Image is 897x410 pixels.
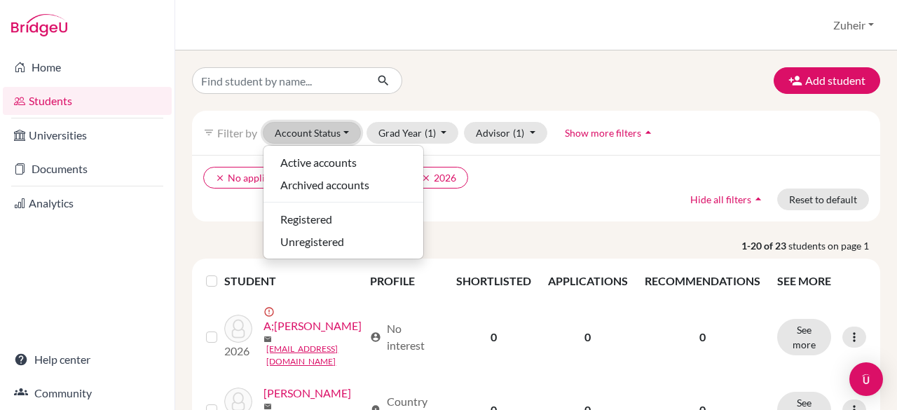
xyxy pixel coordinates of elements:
[448,298,540,376] td: 0
[464,122,547,144] button: Advisor(1)
[565,127,641,139] span: Show more filters
[263,174,423,196] button: Archived accounts
[3,379,172,407] a: Community
[3,155,172,183] a: Documents
[3,53,172,81] a: Home
[370,320,439,354] div: No interest
[540,298,636,376] td: 0
[741,238,788,253] strong: 1-20 of 23
[224,315,252,343] img: A;abdali, Salman
[263,335,272,343] span: mail
[645,329,760,346] p: 0
[266,343,363,368] a: [EMAIL_ADDRESS][DOMAIN_NAME]
[849,362,883,396] div: Open Intercom Messenger
[448,264,540,298] th: SHORTLISTED
[678,189,777,210] button: Hide all filtersarrow_drop_up
[263,306,278,317] span: error_outline
[827,12,880,39] button: Zuheir
[263,208,423,231] button: Registered
[690,193,751,205] span: Hide all filters
[224,264,361,298] th: STUDENT
[263,122,361,144] button: Account Status
[370,332,381,343] span: account_circle
[751,192,765,206] i: arrow_drop_up
[3,121,172,149] a: Universities
[540,264,636,298] th: APPLICATIONS
[263,145,424,259] div: Account Status
[774,67,880,94] button: Add student
[280,233,344,250] span: Unregistered
[263,151,423,174] button: Active accounts
[421,173,431,183] i: clear
[788,238,880,253] span: students on page 1
[263,317,362,334] a: A;[PERSON_NAME]
[777,319,831,355] button: See more
[280,177,369,193] span: Archived accounts
[217,126,257,139] span: Filter by
[203,167,308,189] button: clearNo applications
[224,343,252,360] p: 2026
[641,125,655,139] i: arrow_drop_up
[513,127,524,139] span: (1)
[203,127,214,138] i: filter_list
[3,87,172,115] a: Students
[192,67,366,94] input: Find student by name...
[3,346,172,374] a: Help center
[553,122,667,144] button: Show more filtersarrow_drop_up
[280,211,332,228] span: Registered
[280,154,357,171] span: Active accounts
[777,189,869,210] button: Reset to default
[11,14,67,36] img: Bridge-U
[769,264,875,298] th: SEE MORE
[367,122,459,144] button: Grad Year(1)
[263,231,423,253] button: Unregistered
[636,264,769,298] th: RECOMMENDATIONS
[215,173,225,183] i: clear
[425,127,436,139] span: (1)
[263,385,351,402] a: [PERSON_NAME]
[409,167,468,189] button: clear2026
[3,189,172,217] a: Analytics
[362,264,448,298] th: PROFILE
